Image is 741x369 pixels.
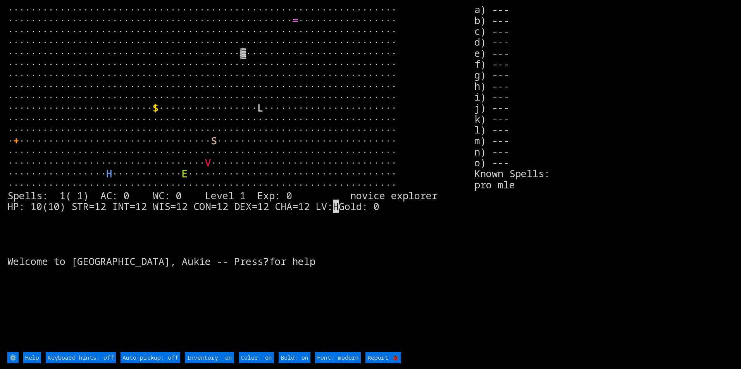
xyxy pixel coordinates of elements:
font: V [205,156,211,169]
font: L [257,101,263,114]
b: ? [263,255,269,268]
font: = [292,14,298,27]
input: Help [23,352,41,363]
input: Auto-pickup: off [121,352,180,363]
input: Bold: on [279,352,310,363]
larn: ··································································· ·····························... [7,4,474,351]
stats: a) --- b) --- c) --- d) --- e) --- f) --- g) --- h) --- i) --- j) --- k) --- l) --- m) --- n) ---... [474,4,734,351]
font: S [211,134,217,147]
mark: H [333,200,339,213]
input: Report 🐞 [365,352,401,363]
input: Font: modern [315,352,361,363]
input: Color: on [239,352,274,363]
input: Inventory: on [185,352,234,363]
font: + [13,134,19,147]
input: ⚙️ [7,352,19,363]
font: $ [153,101,159,114]
font: E [182,167,188,180]
font: H [106,167,112,180]
input: Keyboard hints: off [46,352,116,363]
